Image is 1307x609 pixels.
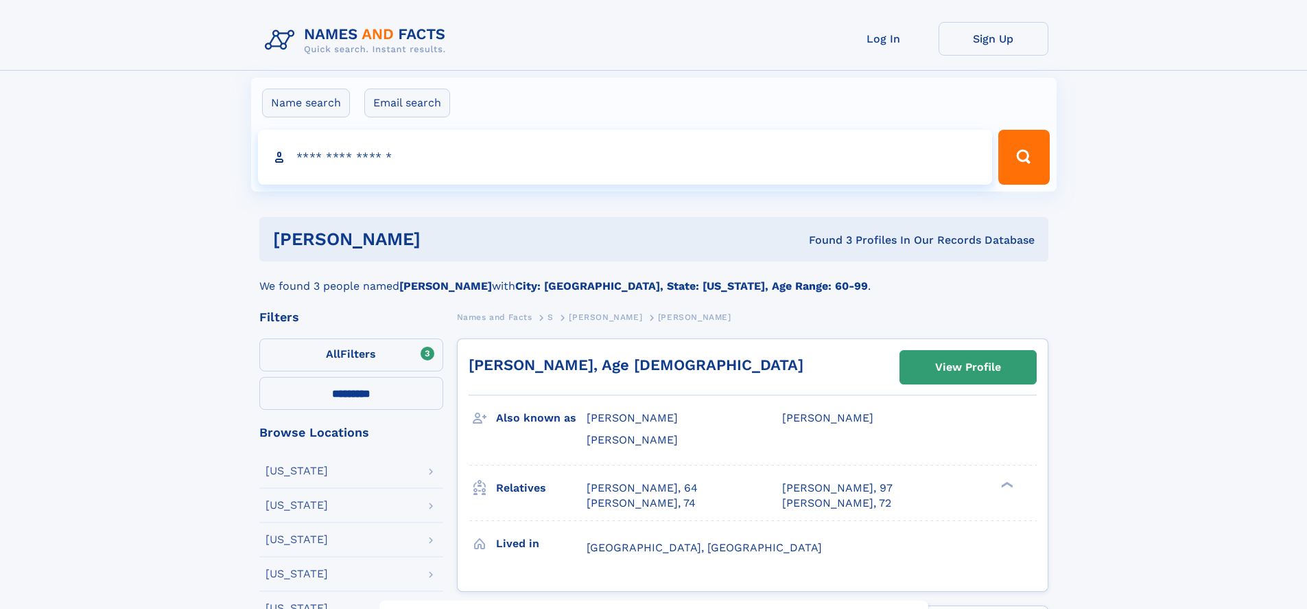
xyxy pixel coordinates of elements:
[547,312,554,322] span: S
[266,500,328,511] div: [US_STATE]
[273,231,615,248] h1: [PERSON_NAME]
[496,476,587,500] h3: Relatives
[259,262,1048,295] div: We found 3 people named with .
[496,406,587,430] h3: Also known as
[266,534,328,545] div: [US_STATE]
[587,411,678,424] span: [PERSON_NAME]
[259,426,443,439] div: Browse Locations
[266,466,328,476] div: [US_STATE]
[587,481,698,496] a: [PERSON_NAME], 64
[587,433,678,446] span: [PERSON_NAME]
[496,532,587,555] h3: Lived in
[782,481,893,496] a: [PERSON_NAME], 97
[939,22,1048,56] a: Sign Up
[900,351,1036,384] a: View Profile
[587,496,696,511] a: [PERSON_NAME], 74
[569,308,642,325] a: [PERSON_NAME]
[658,312,731,322] span: [PERSON_NAME]
[998,130,1049,185] button: Search Button
[829,22,939,56] a: Log In
[515,279,868,292] b: City: [GEOGRAPHIC_DATA], State: [US_STATE], Age Range: 60-99
[399,279,492,292] b: [PERSON_NAME]
[547,308,554,325] a: S
[259,311,443,323] div: Filters
[457,308,532,325] a: Names and Facts
[935,352,1001,383] div: View Profile
[266,568,328,579] div: [US_STATE]
[569,312,642,322] span: [PERSON_NAME]
[258,130,993,185] input: search input
[326,347,340,360] span: All
[259,22,457,59] img: Logo Names and Facts
[259,338,443,371] label: Filters
[469,356,803,374] a: [PERSON_NAME], Age [DEMOGRAPHIC_DATA]
[262,89,350,117] label: Name search
[782,496,891,511] a: [PERSON_NAME], 72
[587,541,822,554] span: [GEOGRAPHIC_DATA], [GEOGRAPHIC_DATA]
[998,480,1014,489] div: ❯
[782,411,873,424] span: [PERSON_NAME]
[364,89,450,117] label: Email search
[615,233,1035,248] div: Found 3 Profiles In Our Records Database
